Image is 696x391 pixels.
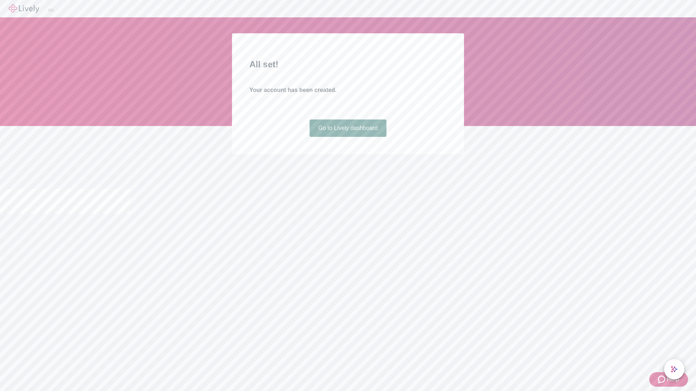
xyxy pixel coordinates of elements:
[249,86,447,94] h4: Your account has been created.
[310,119,387,137] a: Go to Lively dashboard
[658,375,667,384] svg: Zendesk support icon
[671,366,678,373] svg: Lively AI Assistant
[249,58,447,71] h2: All set!
[664,359,684,379] button: chat
[48,9,54,11] button: Log out
[649,372,688,387] button: Zendesk support iconHelp
[667,375,679,384] span: Help
[9,4,39,13] img: Lively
